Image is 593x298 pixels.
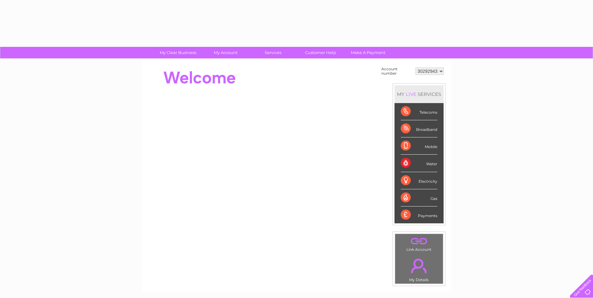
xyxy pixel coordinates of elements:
a: My Account [200,47,251,58]
div: Water [401,155,437,172]
div: Electricity [401,172,437,189]
div: Mobile [401,137,437,155]
div: MY SERVICES [394,85,444,103]
a: . [397,255,441,277]
a: Services [247,47,299,58]
div: Telecoms [401,103,437,120]
td: Link Account [395,234,443,253]
a: Customer Help [295,47,346,58]
td: My Details [395,253,443,284]
div: Broadband [401,120,437,137]
div: LIVE [405,91,418,97]
a: . [397,236,441,246]
div: Gas [401,189,437,206]
a: Make A Payment [342,47,394,58]
a: My Clear Business [152,47,204,58]
td: Account number [380,65,414,77]
div: Payments [401,206,437,223]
